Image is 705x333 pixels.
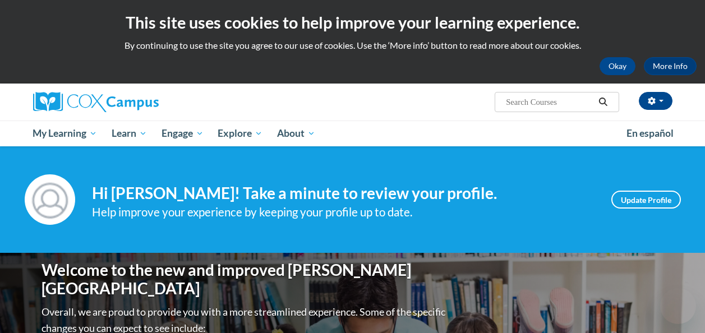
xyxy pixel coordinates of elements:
[8,11,697,34] h2: This site uses cookies to help improve your learning experience.
[162,127,204,140] span: Engage
[210,121,270,146] a: Explore
[505,95,595,109] input: Search Courses
[619,122,681,145] a: En español
[639,92,672,110] button: Account Settings
[600,57,635,75] button: Okay
[595,95,611,109] button: Search
[25,121,681,146] div: Main menu
[154,121,211,146] a: Engage
[26,121,105,146] a: My Learning
[42,261,448,298] h1: Welcome to the new and improved [PERSON_NAME][GEOGRAPHIC_DATA]
[25,174,75,225] img: Profile Image
[92,184,595,203] h4: Hi [PERSON_NAME]! Take a minute to review your profile.
[277,127,315,140] span: About
[92,203,595,221] div: Help improve your experience by keeping your profile up to date.
[644,57,697,75] a: More Info
[660,288,696,324] iframe: Button to launch messaging window
[33,127,97,140] span: My Learning
[218,127,262,140] span: Explore
[626,127,674,139] span: En español
[112,127,147,140] span: Learn
[33,92,235,112] a: Cox Campus
[270,121,322,146] a: About
[611,191,681,209] a: Update Profile
[33,92,159,112] img: Cox Campus
[104,121,154,146] a: Learn
[8,39,697,52] p: By continuing to use the site you agree to our use of cookies. Use the ‘More info’ button to read...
